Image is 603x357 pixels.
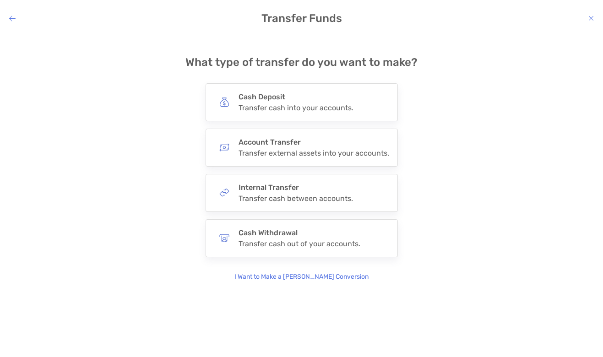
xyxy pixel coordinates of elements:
div: Transfer cash into your accounts. [239,103,353,112]
div: Transfer external assets into your accounts. [239,149,389,157]
div: Transfer cash out of your accounts. [239,239,360,248]
img: button icon [219,97,229,107]
h4: Account Transfer [239,138,389,146]
h4: Cash Deposit [239,92,353,101]
img: button icon [219,142,229,152]
img: button icon [219,188,229,198]
img: button icon [219,233,229,243]
h4: Internal Transfer [239,183,353,192]
p: I Want to Make a [PERSON_NAME] Conversion [234,272,369,282]
h4: Cash Withdrawal [239,228,360,237]
h4: What type of transfer do you want to make? [185,56,418,69]
div: Transfer cash between accounts. [239,194,353,203]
